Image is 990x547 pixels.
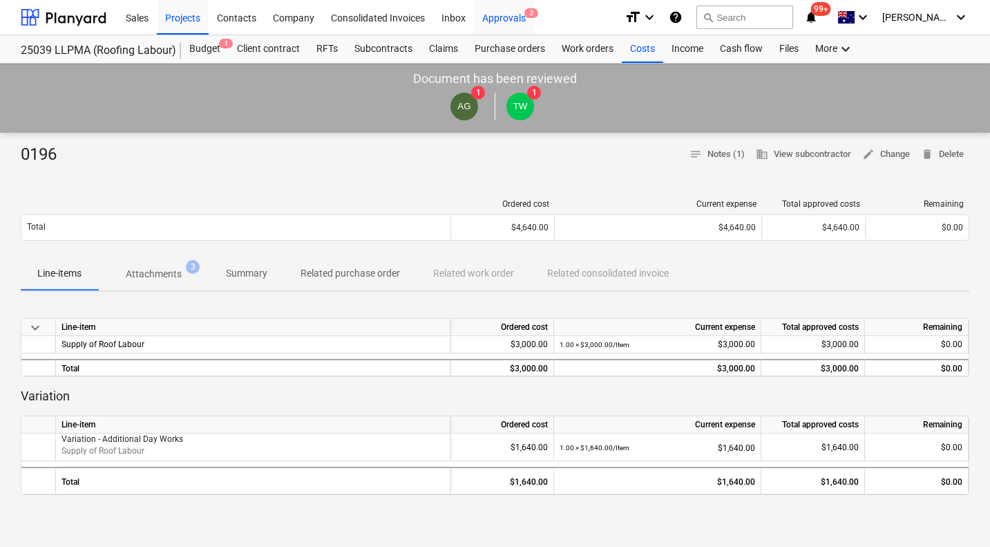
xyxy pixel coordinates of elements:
[560,199,756,209] div: Current expense
[27,319,44,336] span: keyboard_arrow_down
[181,35,229,63] div: Budget
[456,336,548,353] div: $3,000.00
[61,446,144,456] span: Supply of Roof Labour
[560,468,755,496] div: $1,640.00
[56,416,450,434] div: Line-item
[761,319,865,336] div: Total approved costs
[761,416,865,434] div: Total approved costs
[663,35,712,63] a: Income
[865,416,969,434] div: Remaining
[870,434,962,461] div: $0.00
[181,35,229,63] a: Budget1
[560,434,755,462] div: $1,640.00
[807,35,862,63] div: More
[61,340,144,349] span: Supply of Roof Labour
[219,39,233,48] span: 1
[689,148,702,160] span: notes
[865,319,969,336] div: Remaining
[560,336,755,353] div: $3,000.00
[21,144,68,166] div: 0196
[768,199,860,209] div: Total approved costs
[527,86,541,100] span: 1
[871,223,963,232] div: $0.00
[506,93,534,120] div: Tim Wells
[560,341,629,349] small: 1.00 × $3,000.00 / Item
[450,319,554,336] div: Ordered cost
[513,101,528,111] span: TW
[862,148,875,160] span: edit
[61,434,444,445] p: Variation - Additional Day Works
[560,360,755,378] div: $3,000.00
[750,144,857,165] button: View subcontractor
[915,144,969,165] button: Delete
[37,266,82,281] p: Line-items
[56,467,450,494] div: Total
[870,468,962,496] div: $0.00
[767,336,859,353] div: $3,000.00
[456,360,548,378] div: $3,000.00
[560,444,629,452] small: 1.00 × $1,640.00 / Item
[450,93,478,120] div: Ashleigh Goullet
[229,35,308,63] a: Client contract
[871,199,964,209] div: Remaining
[471,86,485,100] span: 1
[921,148,933,160] span: delete
[27,221,46,233] p: Total
[560,223,756,232] div: $4,640.00
[921,481,990,547] iframe: Chat Widget
[554,319,761,336] div: Current expense
[21,44,164,58] div: 25039 LLPMA (Roofing Labour)
[346,35,421,63] a: Subcontracts
[457,101,470,111] span: AG
[456,468,548,496] div: $1,640.00
[413,71,577,87] p: Document has been reviewed
[767,434,859,461] div: $1,640.00
[768,223,859,232] div: $4,640.00
[684,144,750,165] button: Notes (1)
[421,35,466,63] a: Claims
[767,360,859,378] div: $3,000.00
[862,147,910,163] span: Change
[837,41,854,57] i: keyboard_arrow_down
[622,35,663,63] a: Costs
[456,434,548,461] div: $1,640.00
[767,468,859,496] div: $1,640.00
[870,360,962,378] div: $0.00
[857,144,915,165] button: Change
[308,35,346,63] a: RFTs
[56,359,450,376] div: Total
[524,8,538,18] span: 2
[466,35,553,63] a: Purchase orders
[126,267,182,281] p: Attachments
[553,35,622,63] a: Work orders
[554,416,761,434] div: Current expense
[21,388,969,405] p: Variation
[301,266,400,281] p: Related purchase order
[712,35,771,63] a: Cash flow
[870,336,962,353] div: $0.00
[56,319,450,336] div: Line-item
[450,416,554,434] div: Ordered cost
[457,223,549,232] div: $4,640.00
[756,147,851,163] span: View subcontractor
[756,148,768,160] span: business
[186,260,200,274] span: 3
[457,199,549,209] div: Ordered cost
[689,147,745,163] span: Notes (1)
[771,35,807,63] a: Files
[226,266,267,281] p: Summary
[921,147,964,163] span: Delete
